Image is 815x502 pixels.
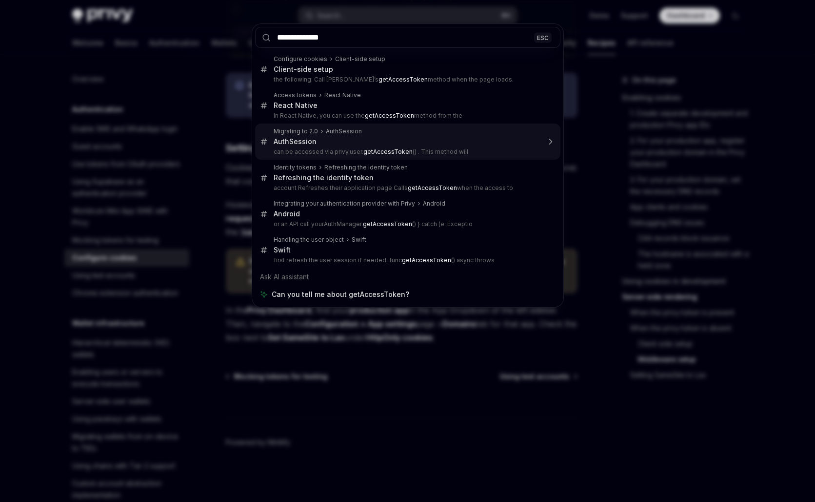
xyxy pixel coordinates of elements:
[274,256,540,264] p: first refresh the user session if needed. func () async throws
[274,164,317,171] div: Identity tokens
[326,127,362,135] div: AuthSession
[274,101,318,110] div: React Native
[274,209,300,218] div: Android
[365,112,414,119] b: getAccessToken
[324,164,408,171] div: Refreshing the identity token
[408,184,457,191] b: getAccessToken
[274,200,415,208] div: Integrating your authentication provider with Privy
[274,236,344,244] div: Handling the user object
[274,91,317,99] div: Access tokens
[378,76,428,83] b: getAccessToken
[335,55,385,63] div: Client-side setup
[274,65,333,74] div: Client-side setup
[363,148,413,155] b: getAccessToken
[274,137,317,146] div: AuthSession
[255,268,560,286] div: Ask AI assistant
[352,236,366,244] div: Swift
[534,32,552,42] div: ESC
[274,148,540,156] p: can be accessed via privy.user. () . This method will
[274,112,540,120] p: In React Native, you can use the method from the
[274,246,291,254] div: Swift
[274,127,318,135] div: Migrating to 2.0
[274,184,540,192] p: account Refreshes their application page Calls when the access to
[324,91,361,99] div: React Native
[274,76,540,84] p: the following: Call [PERSON_NAME]’s method when the page loads.
[402,256,451,264] b: getAccessToken
[274,173,374,182] div: Refreshing the identity token
[272,290,409,299] span: Can you tell me about getAccessToken?
[423,200,445,208] div: Android
[274,55,327,63] div: Configure cookies
[274,220,540,228] p: or an API call yourAuthManager. () } catch (e: Exceptio
[363,220,412,228] b: getAccessToken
